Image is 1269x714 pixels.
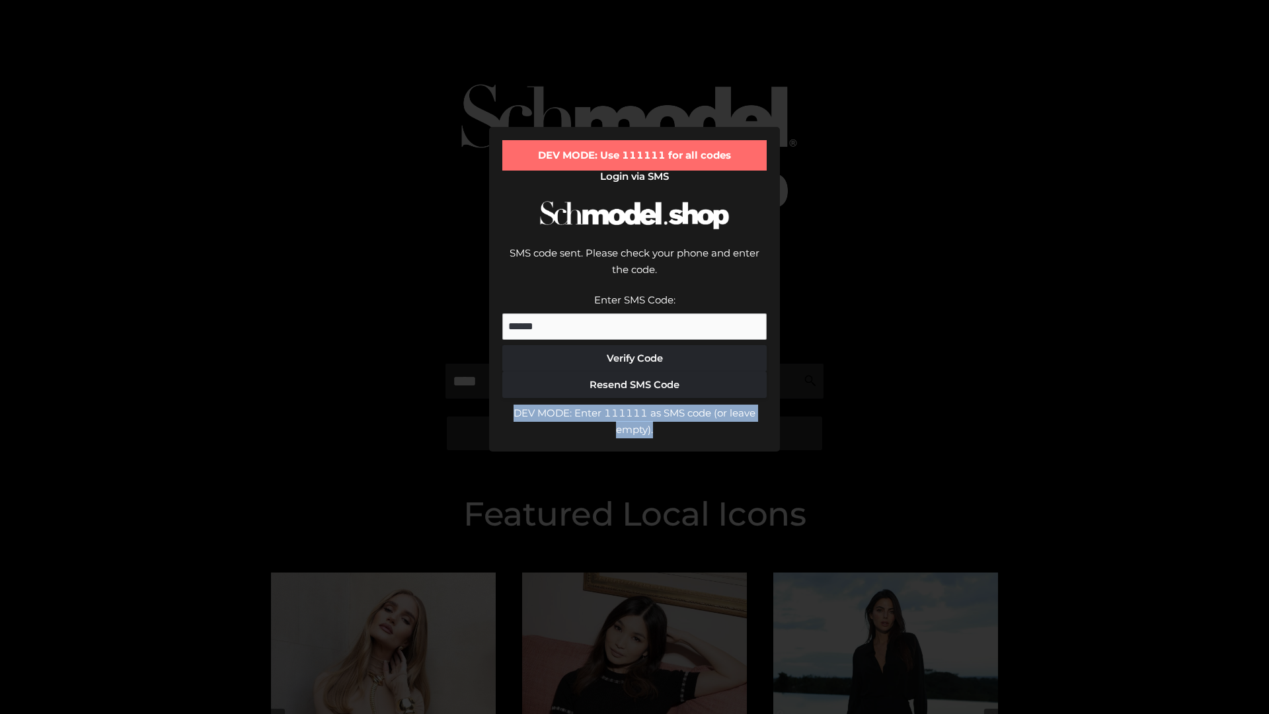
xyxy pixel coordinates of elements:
button: Verify Code [502,345,767,372]
h2: Login via SMS [502,171,767,182]
div: SMS code sent. Please check your phone and enter the code. [502,245,767,292]
img: Schmodel Logo [535,189,734,241]
label: Enter SMS Code: [594,294,675,306]
div: DEV MODE: Use 111111 for all codes [502,140,767,171]
button: Resend SMS Code [502,372,767,398]
div: DEV MODE: Enter 111111 as SMS code (or leave empty). [502,405,767,438]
